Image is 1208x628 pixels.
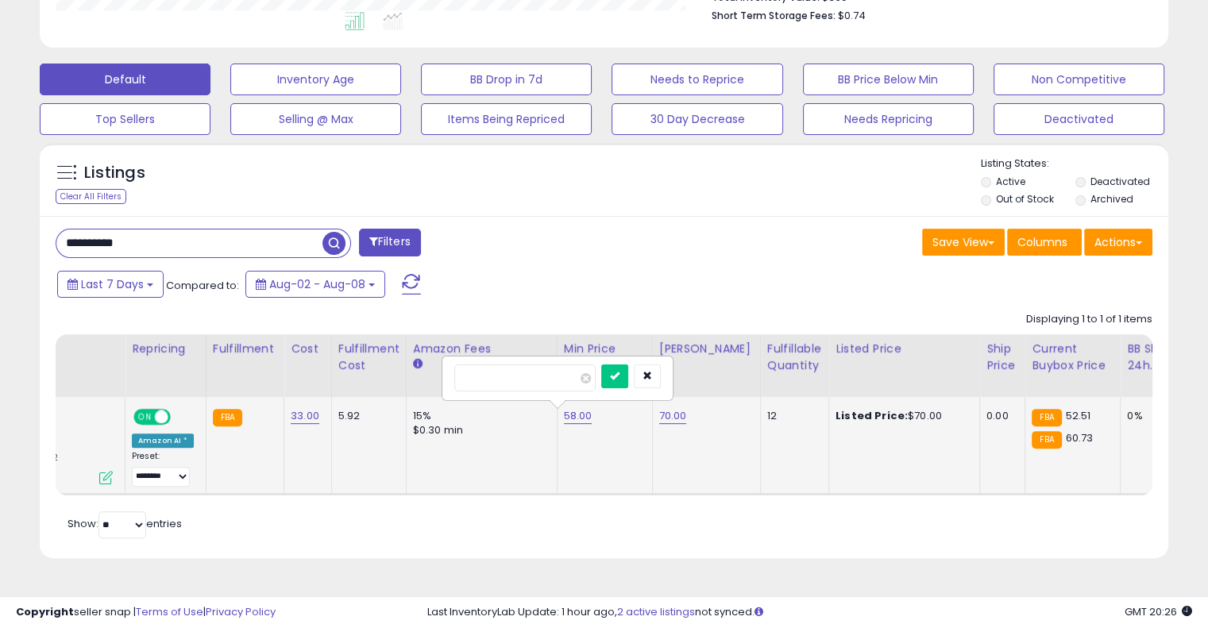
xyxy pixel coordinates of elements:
[359,229,421,256] button: Filters
[136,604,203,619] a: Terms of Use
[1007,229,1082,256] button: Columns
[659,341,754,357] div: [PERSON_NAME]
[1026,312,1152,327] div: Displaying 1 to 1 of 1 items
[612,103,782,135] button: 30 Day Decrease
[564,341,646,357] div: Min Price
[1066,430,1094,445] span: 60.73
[421,64,592,95] button: BB Drop in 7d
[836,341,973,357] div: Listed Price
[803,64,974,95] button: BB Price Below Min
[986,341,1018,374] div: Ship Price
[413,423,545,437] div: $0.30 min
[659,408,687,424] a: 70.00
[838,8,866,23] span: $0.74
[922,229,1005,256] button: Save View
[836,409,967,423] div: $70.00
[338,341,399,374] div: Fulfillment Cost
[40,64,210,95] button: Default
[57,271,164,298] button: Last 7 Days
[166,278,239,293] span: Compared to:
[230,64,401,95] button: Inventory Age
[712,9,836,22] b: Short Term Storage Fees:
[206,604,276,619] a: Privacy Policy
[803,103,974,135] button: Needs Repricing
[132,433,194,448] div: Amazon AI *
[1090,175,1149,188] label: Deactivated
[84,162,145,184] h5: Listings
[230,103,401,135] button: Selling @ Max
[836,408,908,423] b: Listed Price:
[981,156,1168,171] p: Listing States:
[1127,341,1185,374] div: BB Share 24h.
[612,64,782,95] button: Needs to Reprice
[213,409,242,426] small: FBA
[81,276,144,292] span: Last 7 Days
[986,409,1013,423] div: 0.00
[767,341,822,374] div: Fulfillable Quantity
[168,410,194,424] span: OFF
[427,605,1192,620] div: Last InventoryLab Update: 1 hour ago, not synced.
[132,451,194,487] div: Preset:
[16,604,74,619] strong: Copyright
[338,409,394,423] div: 5.92
[68,516,182,531] span: Show: entries
[1032,431,1061,449] small: FBA
[269,276,365,292] span: Aug-02 - Aug-08
[617,604,695,619] a: 2 active listings
[996,192,1054,206] label: Out of Stock
[1084,229,1152,256] button: Actions
[1090,192,1133,206] label: Archived
[213,341,277,357] div: Fulfillment
[291,341,325,357] div: Cost
[135,410,155,424] span: ON
[132,341,199,357] div: Repricing
[413,341,550,357] div: Amazon Fees
[40,103,210,135] button: Top Sellers
[413,409,545,423] div: 15%
[996,175,1025,188] label: Active
[421,103,592,135] button: Items Being Repriced
[291,408,319,424] a: 33.00
[767,409,816,423] div: 12
[1032,341,1113,374] div: Current Buybox Price
[245,271,385,298] button: Aug-02 - Aug-08
[564,408,592,424] a: 58.00
[994,64,1164,95] button: Non Competitive
[16,605,276,620] div: seller snap | |
[1017,234,1067,250] span: Columns
[1125,604,1192,619] span: 2025-08-16 20:26 GMT
[1066,408,1091,423] span: 52.51
[1127,409,1179,423] div: 0%
[994,103,1164,135] button: Deactivated
[413,357,423,372] small: Amazon Fees.
[1032,409,1061,426] small: FBA
[56,189,126,204] div: Clear All Filters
